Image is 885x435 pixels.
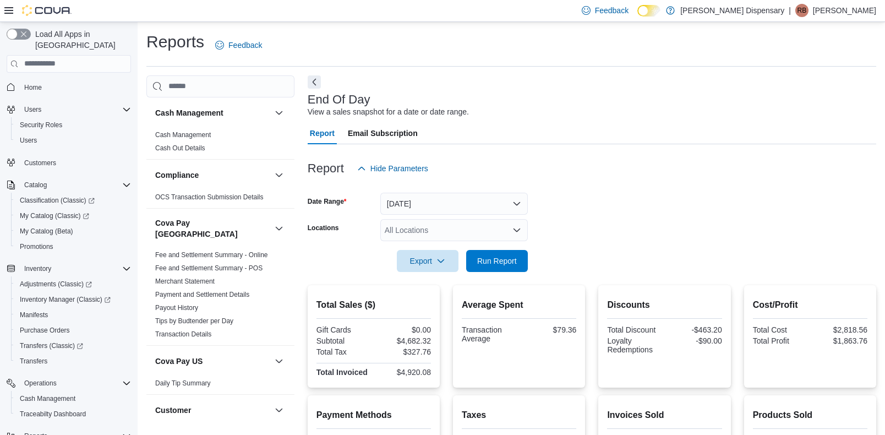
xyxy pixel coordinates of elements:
[308,197,347,206] label: Date Range
[155,379,211,387] a: Daily Tip Summary
[146,128,294,159] div: Cash Management
[15,118,131,132] span: Security Roles
[637,5,660,17] input: Dark Mode
[753,325,808,334] div: Total Cost
[11,117,135,133] button: Security Roles
[155,405,270,416] button: Customer
[2,261,135,276] button: Inventory
[20,280,92,289] span: Adjustments (Classic)
[20,103,131,116] span: Users
[155,277,215,286] span: Merchant Statement
[272,222,286,235] button: Cova Pay [GEOGRAPHIC_DATA]
[155,278,215,285] a: Merchant Statement
[2,79,135,95] button: Home
[15,392,80,405] a: Cash Management
[11,292,135,307] a: Inventory Manager (Classic)
[20,326,70,335] span: Purchase Orders
[155,107,223,118] h3: Cash Management
[24,83,42,92] span: Home
[155,264,263,272] a: Fee and Settlement Summary - POS
[15,293,131,306] span: Inventory Manager (Classic)
[795,4,808,17] div: Regina Billingsley
[15,118,67,132] a: Security Roles
[146,31,204,53] h1: Reports
[228,40,262,51] span: Feedback
[308,106,469,118] div: View a sales snapshot for a date or date range.
[20,80,131,94] span: Home
[308,162,344,175] h3: Report
[272,404,286,417] button: Customer
[211,34,266,56] a: Feedback
[11,133,135,148] button: Users
[155,290,249,299] span: Payment and Settlement Details
[20,311,48,319] span: Manifests
[15,194,131,207] span: Classification (Classic)
[155,405,191,416] h3: Customer
[797,4,807,17] span: RB
[753,336,808,345] div: Total Profit
[20,178,51,192] button: Catalog
[15,392,131,405] span: Cash Management
[155,107,270,118] button: Cash Management
[20,341,83,350] span: Transfers (Classic)
[397,250,458,272] button: Export
[812,336,867,345] div: $1,863.76
[155,144,205,152] a: Cash Out Details
[20,211,89,220] span: My Catalog (Classic)
[521,325,576,334] div: $79.36
[20,196,95,205] span: Classification (Classic)
[146,248,294,345] div: Cova Pay [GEOGRAPHIC_DATA]
[15,293,115,306] a: Inventory Manager (Classic)
[2,177,135,193] button: Catalog
[146,191,294,208] div: Compliance
[15,134,41,147] a: Users
[24,264,51,273] span: Inventory
[15,407,90,421] a: Traceabilty Dashboard
[155,356,203,367] h3: Cova Pay US
[20,377,131,390] span: Operations
[155,304,198,312] a: Payout History
[22,5,72,16] img: Cova
[146,377,294,394] div: Cova Pay US
[462,409,576,422] h2: Taxes
[403,250,452,272] span: Export
[272,168,286,182] button: Compliance
[155,170,199,181] h3: Compliance
[316,298,431,312] h2: Total Sales ($)
[15,134,131,147] span: Users
[20,156,131,170] span: Customers
[477,255,517,267] span: Run Report
[2,155,135,171] button: Customers
[308,75,321,89] button: Next
[155,218,270,240] button: Cova Pay [GEOGRAPHIC_DATA]
[353,157,433,180] button: Hide Parameters
[15,209,94,222] a: My Catalog (Classic)
[11,307,135,323] button: Manifests
[15,240,131,253] span: Promotions
[667,336,722,345] div: -$90.00
[155,291,249,298] a: Payment and Settlement Details
[15,308,52,322] a: Manifests
[376,336,431,345] div: $4,682.32
[20,242,53,251] span: Promotions
[308,224,339,232] label: Locations
[813,4,876,17] p: [PERSON_NAME]
[316,325,372,334] div: Gift Cards
[155,356,270,367] button: Cova Pay US
[316,347,372,356] div: Total Tax
[155,379,211,388] span: Daily Tip Summary
[15,194,99,207] a: Classification (Classic)
[20,377,61,390] button: Operations
[11,208,135,224] a: My Catalog (Classic)
[155,251,268,259] span: Fee and Settlement Summary - Online
[753,298,867,312] h2: Cost/Profit
[11,354,135,369] button: Transfers
[20,103,46,116] button: Users
[155,144,205,153] span: Cash Out Details
[20,121,62,129] span: Security Roles
[15,240,58,253] a: Promotions
[20,227,73,236] span: My Catalog (Beta)
[11,276,135,292] a: Adjustments (Classic)
[376,347,431,356] div: $327.76
[316,336,372,345] div: Subtotal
